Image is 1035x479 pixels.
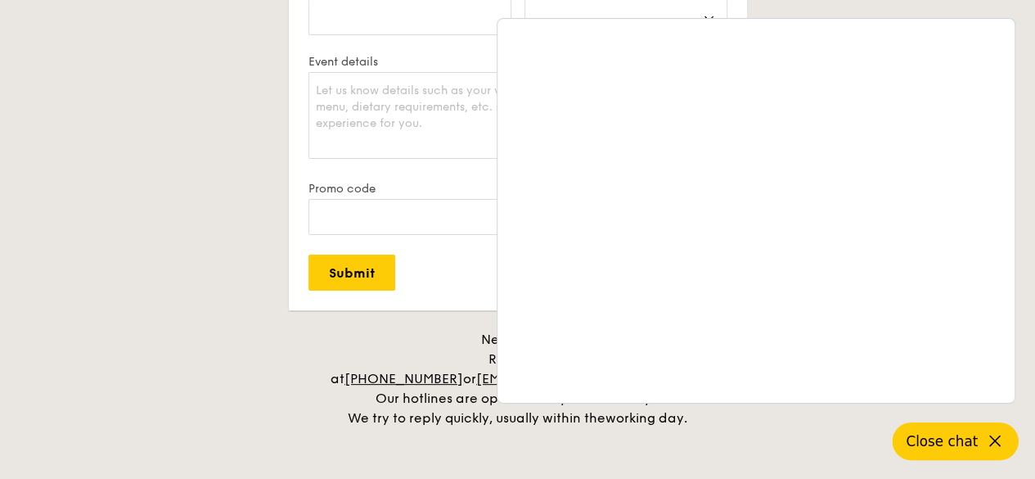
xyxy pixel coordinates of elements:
[308,55,727,69] label: Event details
[308,182,727,196] label: Promo code
[906,433,978,450] span: Close chat
[476,371,701,386] a: [EMAIL_ADDRESS][DOMAIN_NAME]
[605,410,687,426] span: working day.
[308,72,727,159] textarea: Let us know details such as your venue address, event time, preferred menu, dietary requirements,...
[344,371,463,386] a: [PHONE_NUMBER]
[893,423,1019,460] button: Close chat
[308,255,395,291] input: Submit
[313,330,722,428] div: Need help? Reach us at or . Our hotlines are open We try to reply quickly, usually within the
